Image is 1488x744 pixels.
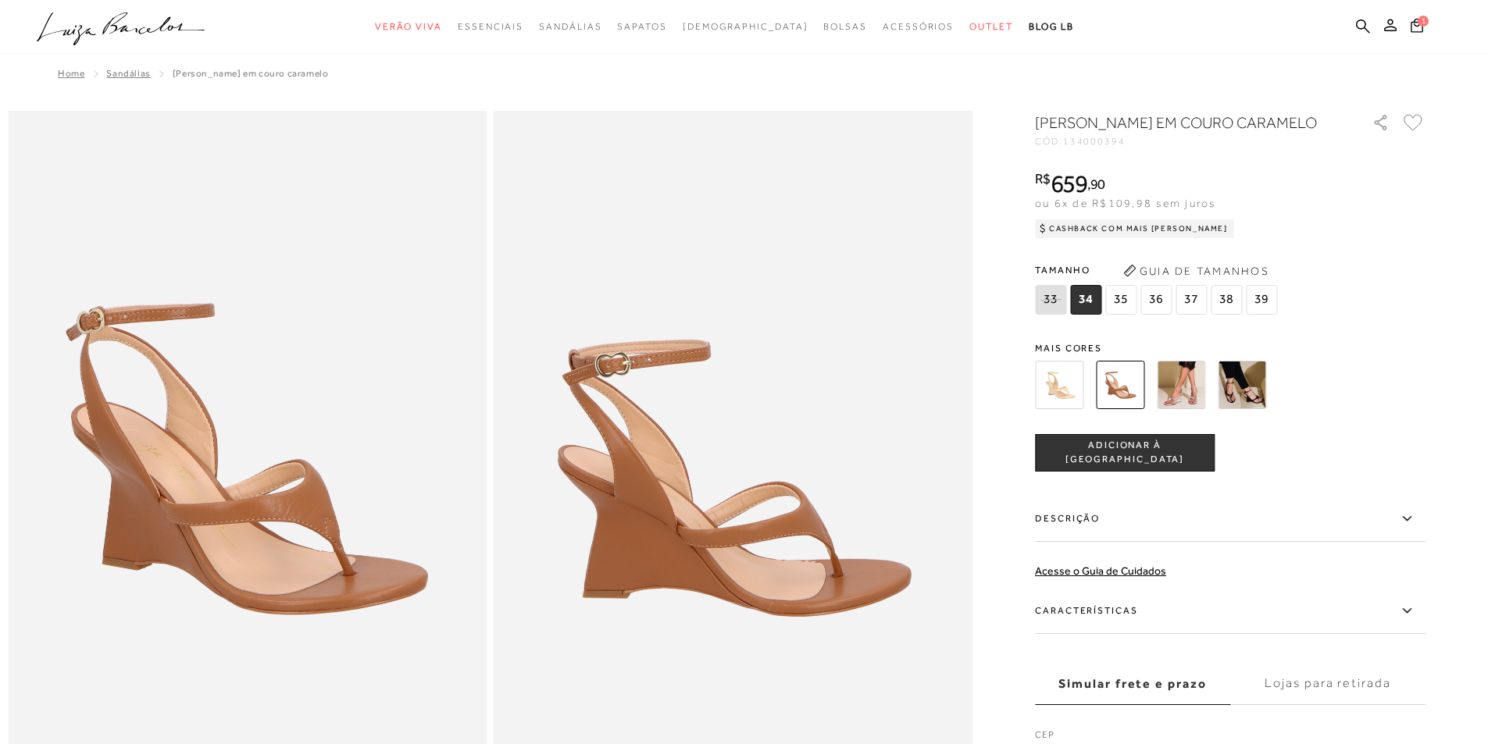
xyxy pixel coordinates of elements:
span: Bolsas [823,21,867,32]
h1: [PERSON_NAME] EM COURO CARAMELO [1035,112,1328,133]
label: Características [1035,589,1426,634]
button: Guia de Tamanhos [1118,258,1274,283]
span: BLOG LB [1029,21,1074,32]
a: Acesse o Guia de Cuidados [1035,564,1166,577]
a: categoryNavScreenReaderText [617,12,666,41]
a: Home [58,68,84,79]
span: 36 [1140,285,1172,315]
button: 1 [1406,17,1428,38]
span: 134000394 [1063,136,1126,147]
a: categoryNavScreenReaderText [969,12,1013,41]
span: 39 [1246,285,1277,315]
a: categoryNavScreenReaderText [823,12,867,41]
label: Simular frete e prazo [1035,663,1230,705]
span: Sandálias [539,21,601,32]
span: Essenciais [458,21,523,32]
span: 38 [1211,285,1242,315]
span: Sapatos [617,21,666,32]
span: 33 [1035,285,1066,315]
a: categoryNavScreenReaderText [539,12,601,41]
span: 34 [1070,285,1101,315]
span: Mais cores [1035,344,1426,353]
a: categoryNavScreenReaderText [458,12,523,41]
a: noSubCategoriesText [683,12,808,41]
div: Cashback com Mais [PERSON_NAME] [1035,219,1234,238]
img: SANDÁLIA ANABELA DE DEDO EM COURO BAUNILHA [1035,361,1083,409]
span: [PERSON_NAME] EM COURO CARAMELO [173,68,329,79]
i: , [1087,177,1105,191]
span: 37 [1176,285,1207,315]
span: 35 [1105,285,1137,315]
div: CÓD: [1035,137,1347,146]
span: Tamanho [1035,258,1281,282]
a: Sandálias [106,68,150,79]
i: R$ [1035,172,1051,186]
span: ADICIONAR À [GEOGRAPHIC_DATA] [1036,439,1214,466]
a: categoryNavScreenReaderText [375,12,442,41]
span: Outlet [969,21,1013,32]
span: 659 [1051,169,1087,198]
img: SANDÁLIA ANABELA DE DEDO EM COURO CARAMELO [1096,361,1144,409]
span: 90 [1090,176,1105,192]
label: Lojas para retirada [1230,663,1426,705]
label: Descrição [1035,497,1426,542]
span: Verão Viva [375,21,442,32]
img: SANDÁLIA ANABELA DE DEDO EM COURO PRETO [1218,361,1266,409]
button: ADICIONAR À [GEOGRAPHIC_DATA] [1035,434,1215,472]
span: ou 6x de R$109,98 sem juros [1035,197,1215,209]
span: 1 [1418,16,1429,27]
span: [DEMOGRAPHIC_DATA] [683,21,808,32]
a: BLOG LB [1029,12,1074,41]
span: Acessórios [883,21,954,32]
a: categoryNavScreenReaderText [883,12,954,41]
img: SANDÁLIA ANABELA DE DEDO EM COURO PRATA [1157,361,1205,409]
